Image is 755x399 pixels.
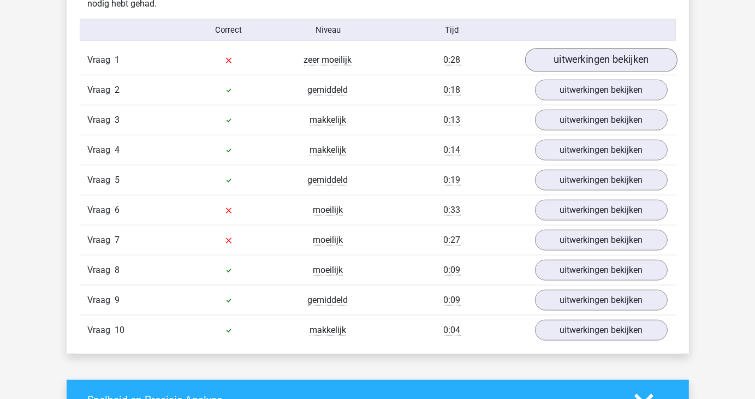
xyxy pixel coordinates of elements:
[308,175,348,186] span: gemiddeld
[88,144,115,157] span: Vraag
[88,234,115,247] span: Vraag
[444,145,461,156] span: 0:14
[525,49,677,73] a: uitwerkingen bekijken
[179,24,278,36] div: Correct
[535,110,668,130] a: uitwerkingen bekijken
[115,115,120,125] span: 3
[313,265,343,276] span: moeilijk
[535,80,668,100] a: uitwerkingen bekijken
[88,53,115,67] span: Vraag
[535,170,668,190] a: uitwerkingen bekijken
[535,320,668,341] a: uitwerkingen bekijken
[88,84,115,97] span: Vraag
[444,325,461,336] span: 0:04
[278,24,378,36] div: Niveau
[535,260,668,281] a: uitwerkingen bekijken
[88,324,115,337] span: Vraag
[88,294,115,307] span: Vraag
[444,265,461,276] span: 0:09
[535,230,668,251] a: uitwerkingen bekijken
[310,115,346,126] span: makkelijk
[535,290,668,311] a: uitwerkingen bekijken
[115,265,120,275] span: 8
[535,200,668,221] a: uitwerkingen bekijken
[88,174,115,187] span: Vraag
[115,55,120,65] span: 1
[310,325,346,336] span: makkelijk
[444,115,461,126] span: 0:13
[115,205,120,215] span: 6
[115,175,120,185] span: 5
[444,85,461,96] span: 0:18
[88,264,115,277] span: Vraag
[115,235,120,245] span: 7
[308,85,348,96] span: gemiddeld
[115,145,120,155] span: 4
[444,295,461,306] span: 0:09
[115,85,120,95] span: 2
[308,295,348,306] span: gemiddeld
[88,204,115,217] span: Vraag
[115,325,125,335] span: 10
[310,145,346,156] span: makkelijk
[313,205,343,216] span: moeilijk
[88,114,115,127] span: Vraag
[313,235,343,246] span: moeilijk
[444,235,461,246] span: 0:27
[444,175,461,186] span: 0:19
[535,140,668,160] a: uitwerkingen bekijken
[304,55,352,65] span: zeer moeilijk
[444,55,461,65] span: 0:28
[377,24,526,36] div: Tijd
[115,295,120,305] span: 9
[444,205,461,216] span: 0:33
